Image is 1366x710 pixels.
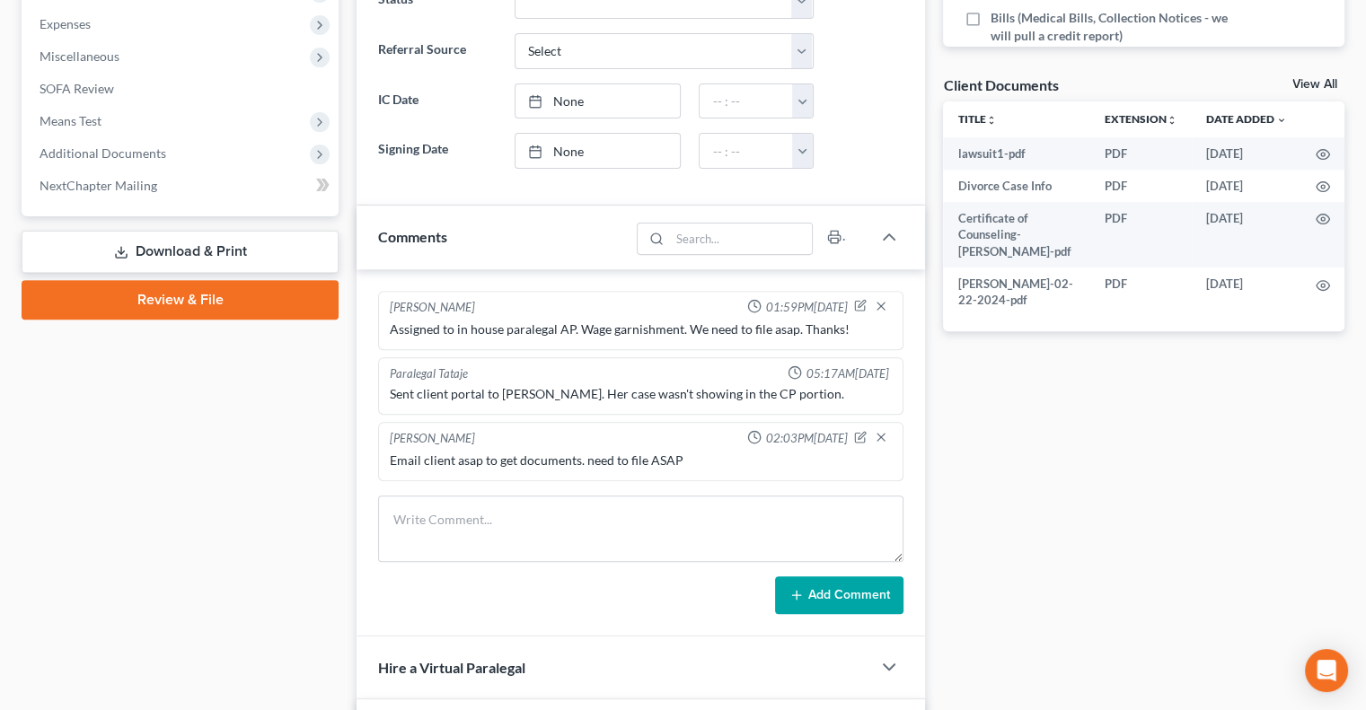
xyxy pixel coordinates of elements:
[22,280,339,320] a: Review & File
[1192,170,1301,202] td: [DATE]
[1192,267,1301,317] td: [DATE]
[516,134,681,168] a: None
[1276,115,1287,126] i: expand_more
[40,145,166,161] span: Additional Documents
[943,202,1090,267] td: Certificate of Counseling- [PERSON_NAME]-pdf
[1206,112,1287,126] a: Date Added expand_more
[1167,115,1177,126] i: unfold_more
[957,112,996,126] a: Titleunfold_more
[1305,649,1348,692] div: Open Intercom Messenger
[765,430,847,447] span: 02:03PM[DATE]
[700,84,793,118] input: -- : --
[369,83,505,119] label: IC Date
[1090,170,1192,202] td: PDF
[1292,78,1337,91] a: View All
[806,365,888,382] span: 05:17AM[DATE]
[1192,202,1301,267] td: [DATE]
[1105,112,1177,126] a: Extensionunfold_more
[390,430,475,448] div: [PERSON_NAME]
[1090,137,1192,170] td: PDF
[378,659,525,676] span: Hire a Virtual Paralegal
[390,385,892,403] div: Sent client portal to [PERSON_NAME]. Her case wasn't showing in the CP portion.
[1192,137,1301,170] td: [DATE]
[22,231,339,273] a: Download & Print
[40,113,101,128] span: Means Test
[369,133,505,169] label: Signing Date
[943,170,1090,202] td: Divorce Case Info
[369,33,505,69] label: Referral Source
[378,228,447,245] span: Comments
[390,320,892,338] div: Assigned to in house paralegal AP. Wage garnishment. We need to file asap. Thanks!
[40,48,119,64] span: Miscellaneous
[516,84,681,118] a: None
[390,451,892,469] div: Email client asap to get documents. need to file ASAP
[25,170,339,202] a: NextChapter Mailing
[775,576,903,614] button: Add Comment
[390,299,475,317] div: [PERSON_NAME]
[943,137,1090,170] td: lawsuit1-pdf
[1090,267,1192,317] td: PDF
[390,365,468,382] div: Paralegal Tataje
[40,178,157,193] span: NextChapter Mailing
[40,16,91,31] span: Expenses
[990,9,1229,45] span: Bills (Medical Bills, Collection Notices - we will pull a credit report)
[670,224,813,254] input: Search...
[700,134,793,168] input: -- : --
[943,75,1058,94] div: Client Documents
[1090,202,1192,267] td: PDF
[40,81,114,96] span: SOFA Review
[765,299,847,316] span: 01:59PM[DATE]
[943,267,1090,317] td: [PERSON_NAME]-02-22-2024-pdf
[25,73,339,105] a: SOFA Review
[985,115,996,126] i: unfold_more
